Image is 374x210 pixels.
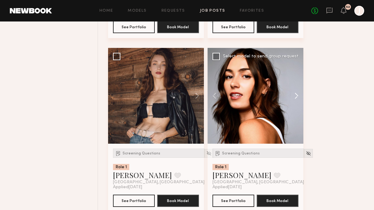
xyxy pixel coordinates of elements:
[257,198,298,203] a: Book Model
[113,164,129,170] div: Role 1
[113,170,172,180] a: [PERSON_NAME]
[257,24,298,29] a: Book Model
[212,21,254,33] button: See Portfolio
[157,21,199,33] button: Book Model
[346,6,350,9] div: 52
[354,6,364,16] a: J
[212,195,254,207] button: See Portfolio
[222,152,260,155] span: Screening Questions
[113,21,155,33] button: See Portfolio
[257,195,298,207] button: Book Model
[113,180,205,185] span: [GEOGRAPHIC_DATA], [GEOGRAPHIC_DATA]
[240,9,264,13] a: Favorites
[113,195,155,207] button: See Portfolio
[123,152,160,155] span: Screening Questions
[215,150,221,156] img: Submission Icon
[223,54,298,59] div: Select model to send group request
[162,9,185,13] a: Requests
[115,150,121,156] img: Submission Icon
[206,151,212,156] img: Unhide Model
[157,195,199,207] button: Book Model
[157,198,199,203] a: Book Model
[212,180,304,185] span: [GEOGRAPHIC_DATA], [GEOGRAPHIC_DATA]
[99,9,113,13] a: Home
[113,185,199,190] div: Applied [DATE]
[200,9,225,13] a: Job Posts
[212,185,298,190] div: Applied [DATE]
[212,164,229,170] div: Role 1
[157,24,199,29] a: Book Model
[128,9,146,13] a: Models
[257,21,298,33] button: Book Model
[212,170,271,180] a: [PERSON_NAME]
[306,151,311,156] img: Unhide Model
